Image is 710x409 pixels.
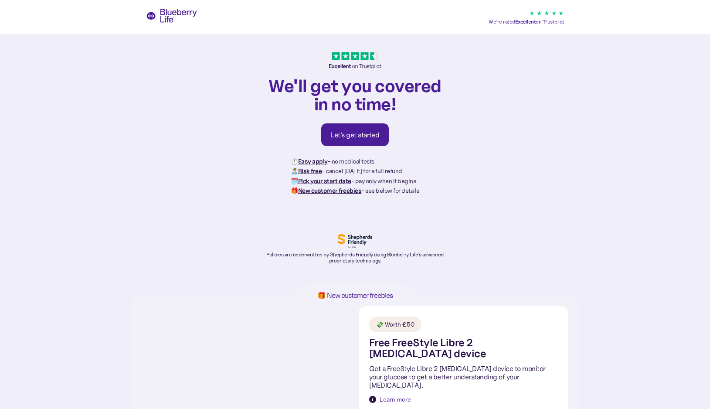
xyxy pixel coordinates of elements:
[291,157,419,196] p: ⏱️ - no medical tests 🏝️ - cancel [DATE] for a full refund 🗓️ - pay only when it begins 🎁 - see b...
[321,123,389,146] a: Let's get started
[376,320,414,329] div: 💸 Worth £50
[298,177,351,185] strong: Pick your start date
[264,234,447,264] a: Policies are underwritten by Shepherds Friendly using Blueberry Life’s advanced proprietary techn...
[304,292,407,299] h1: 🎁 New customer freebies
[369,395,411,404] a: Learn more
[264,76,447,113] h1: We'll get you covered in no time!
[380,395,411,404] div: Learn more
[298,167,322,175] strong: Risk free
[369,337,557,359] h1: Free FreeStyle Libre 2 [MEDICAL_DATA] device
[330,130,380,139] div: Let's get started
[298,187,362,194] strong: New customer freebies
[369,365,557,390] p: Get a FreeStyle Libre 2 [MEDICAL_DATA] device to monitor your glucose to get a better understandi...
[264,252,447,264] p: Policies are underwritten by Shepherds Friendly using Blueberry Life’s advanced proprietary techn...
[298,157,328,165] strong: Easy apply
